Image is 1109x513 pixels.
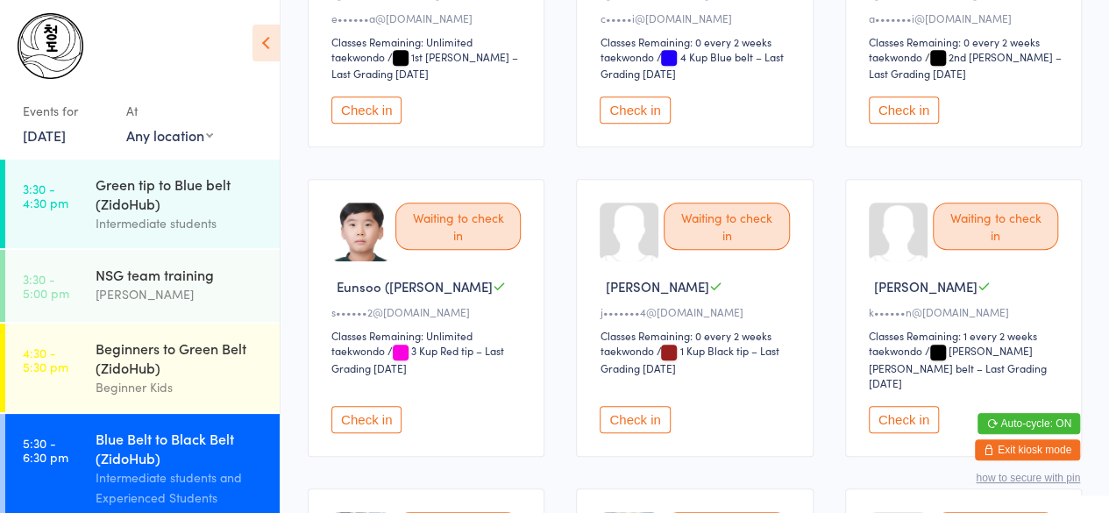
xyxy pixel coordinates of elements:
[933,203,1058,250] div: Waiting to check in
[5,160,280,248] a: 3:30 -4:30 pmGreen tip to Blue belt (ZidoHub)Intermediate students
[331,34,526,49] div: Classes Remaining: Unlimited
[605,277,708,296] span: [PERSON_NAME]
[600,96,670,124] button: Check in
[126,125,213,145] div: Any location
[96,338,265,377] div: Beginners to Green Belt (ZidoHub)
[23,125,66,145] a: [DATE]
[331,49,518,81] span: / 1st [PERSON_NAME] – Last Grading [DATE]
[331,304,526,319] div: s••••••2@[DOMAIN_NAME]
[600,304,794,319] div: j•••••••4@[DOMAIN_NAME]
[331,343,504,374] span: / 3 Kup Red tip – Last Grading [DATE]
[600,406,670,433] button: Check in
[96,467,265,508] div: Intermediate students and Experienced Students
[869,406,939,433] button: Check in
[96,175,265,213] div: Green tip to Blue belt (ZidoHub)
[600,328,794,343] div: Classes Remaining: 0 every 2 weeks
[331,49,385,64] div: taekwondo
[23,182,68,210] time: 3:30 - 4:30 pm
[600,343,778,374] span: / 1 Kup Black tip – Last Grading [DATE]
[5,250,280,322] a: 3:30 -5:00 pmNSG team training[PERSON_NAME]
[869,49,1062,81] span: / 2nd [PERSON_NAME] – Last Grading [DATE]
[331,203,390,261] img: image1751887640.png
[5,324,280,412] a: 4:30 -5:30 pmBeginners to Green Belt (ZidoHub)Beginner Kids
[869,328,1063,343] div: Classes Remaining: 1 every 2 weeks
[23,96,109,125] div: Events for
[977,413,1080,434] button: Auto-cycle: ON
[869,11,1063,25] div: a•••••••i@[DOMAIN_NAME]
[331,96,402,124] button: Check in
[869,49,922,64] div: taekwondo
[331,343,385,358] div: taekwondo
[869,304,1063,319] div: k••••••n@[DOMAIN_NAME]
[96,265,265,284] div: NSG team training
[869,343,1047,389] span: / [PERSON_NAME] [PERSON_NAME] belt – Last Grading [DATE]
[600,49,783,81] span: / 4 Kup Blue belt – Last Grading [DATE]
[664,203,789,250] div: Waiting to check in
[600,343,653,358] div: taekwondo
[96,213,265,233] div: Intermediate students
[869,96,939,124] button: Check in
[126,96,213,125] div: At
[23,436,68,464] time: 5:30 - 6:30 pm
[96,284,265,304] div: [PERSON_NAME]
[600,49,653,64] div: taekwondo
[395,203,521,250] div: Waiting to check in
[331,11,526,25] div: e••••••a@[DOMAIN_NAME]
[337,277,493,296] span: Eunsoo ([PERSON_NAME]
[96,429,265,467] div: Blue Belt to Black Belt (ZidoHub)
[869,34,1063,49] div: Classes Remaining: 0 every 2 weeks
[23,346,68,374] time: 4:30 - 5:30 pm
[976,472,1080,484] button: how to secure with pin
[331,406,402,433] button: Check in
[975,439,1080,460] button: Exit kiosk mode
[18,13,83,79] img: Chungdo Taekwondo
[600,34,794,49] div: Classes Remaining: 0 every 2 weeks
[874,277,977,296] span: [PERSON_NAME]
[600,11,794,25] div: c•••••i@[DOMAIN_NAME]
[23,272,69,300] time: 3:30 - 5:00 pm
[869,343,922,358] div: taekwondo
[96,377,265,397] div: Beginner Kids
[331,328,526,343] div: Classes Remaining: Unlimited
